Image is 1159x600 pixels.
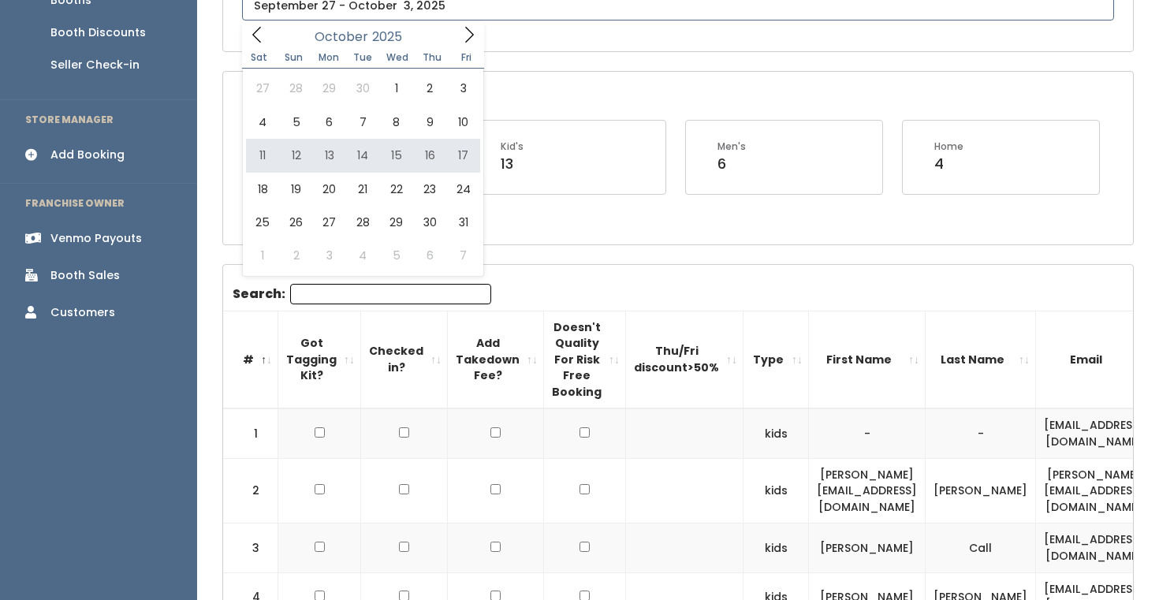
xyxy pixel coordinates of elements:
div: Add Booking [50,147,125,163]
label: Search: [233,284,491,304]
span: November 7, 2025 [446,239,479,272]
div: Men's [717,140,746,154]
div: Kid's [501,140,524,154]
td: kids [743,458,809,524]
span: November 2, 2025 [279,239,312,272]
span: October [315,31,368,43]
span: October 21, 2025 [346,173,379,206]
span: October 31, 2025 [446,206,479,239]
td: kids [743,524,809,572]
span: October 28, 2025 [346,206,379,239]
td: [PERSON_NAME][EMAIL_ADDRESS][DOMAIN_NAME] [1036,458,1153,524]
span: October 25, 2025 [246,206,279,239]
td: [EMAIL_ADDRESS][DOMAIN_NAME] [1036,524,1153,572]
input: Search: [290,284,491,304]
span: November 3, 2025 [313,239,346,272]
span: October 24, 2025 [446,173,479,206]
span: Tue [345,53,380,62]
th: Doesn't Quality For Risk Free Booking : activate to sort column ascending [544,311,626,408]
th: Last Name: activate to sort column ascending [926,311,1036,408]
th: First Name: activate to sort column ascending [809,311,926,408]
span: October 3, 2025 [446,72,479,105]
td: 2 [223,458,278,524]
th: Thu/Fri discount&gt;50%: activate to sort column ascending [626,311,743,408]
span: October 19, 2025 [279,173,312,206]
span: October 14, 2025 [346,139,379,172]
span: October 15, 2025 [380,139,413,172]
td: 3 [223,524,278,572]
span: September 29, 2025 [313,72,346,105]
td: [PERSON_NAME] [926,458,1036,524]
span: October 30, 2025 [413,206,446,239]
span: October 2, 2025 [413,72,446,105]
div: Booth Discounts [50,24,146,41]
span: November 4, 2025 [346,239,379,272]
td: [PERSON_NAME][EMAIL_ADDRESS][DOMAIN_NAME] [809,458,926,524]
th: Got Tagging Kit?: activate to sort column ascending [278,311,361,408]
td: Call [926,524,1036,572]
div: 13 [501,154,524,174]
th: Checked in?: activate to sort column ascending [361,311,448,408]
span: Sat [242,53,277,62]
td: - [809,408,926,458]
span: Sun [277,53,311,62]
th: Add Takedown Fee?: activate to sort column ascending [448,311,544,408]
span: October 1, 2025 [380,72,413,105]
span: October 10, 2025 [446,106,479,139]
span: October 4, 2025 [246,106,279,139]
span: October 20, 2025 [313,173,346,206]
span: October 16, 2025 [413,139,446,172]
span: October 5, 2025 [279,106,312,139]
td: kids [743,408,809,458]
span: October 6, 2025 [313,106,346,139]
td: 1 [223,408,278,458]
span: October 27, 2025 [313,206,346,239]
div: Venmo Payouts [50,230,142,247]
span: September 28, 2025 [279,72,312,105]
div: Booth Sales [50,267,120,284]
th: Email: activate to sort column ascending [1036,311,1153,408]
div: Customers [50,304,115,321]
span: November 5, 2025 [380,239,413,272]
div: 6 [717,154,746,174]
td: [PERSON_NAME] [809,524,926,572]
span: Thu [415,53,449,62]
div: Seller Check-in [50,57,140,73]
span: Mon [311,53,346,62]
span: Wed [380,53,415,62]
span: October 29, 2025 [380,206,413,239]
span: October 7, 2025 [346,106,379,139]
span: October 22, 2025 [380,173,413,206]
span: October 17, 2025 [446,139,479,172]
span: September 30, 2025 [346,72,379,105]
span: October 18, 2025 [246,173,279,206]
span: October 12, 2025 [279,139,312,172]
span: October 11, 2025 [246,139,279,172]
input: Year [368,27,416,47]
span: October 9, 2025 [413,106,446,139]
span: September 27, 2025 [246,72,279,105]
td: [EMAIL_ADDRESS][DOMAIN_NAME] [1036,408,1153,458]
th: Type: activate to sort column ascending [743,311,809,408]
span: October 26, 2025 [279,206,312,239]
span: October 13, 2025 [313,139,346,172]
th: #: activate to sort column descending [223,311,278,408]
td: - [926,408,1036,458]
div: 4 [934,154,963,174]
span: Fri [449,53,484,62]
div: Home [934,140,963,154]
span: November 1, 2025 [246,239,279,272]
span: October 23, 2025 [413,173,446,206]
span: November 6, 2025 [413,239,446,272]
span: October 8, 2025 [380,106,413,139]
